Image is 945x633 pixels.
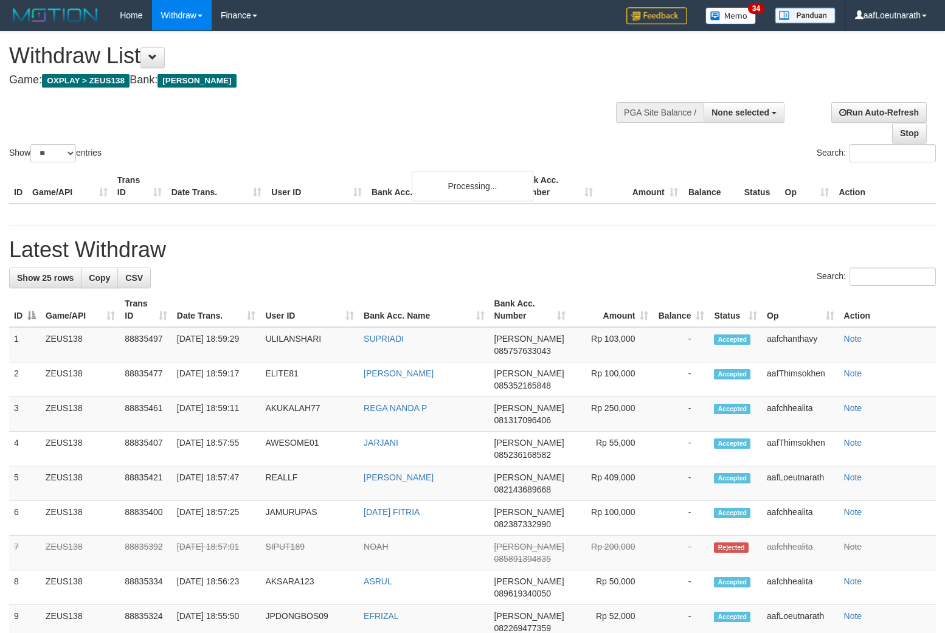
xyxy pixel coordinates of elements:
[9,397,41,432] td: 3
[844,507,862,517] a: Note
[494,346,551,356] span: Copy 085757633043 to clipboard
[844,542,862,552] a: Note
[30,144,76,162] select: Showentries
[41,362,120,397] td: ZEUS138
[762,397,839,432] td: aafchhealita
[494,623,551,633] span: Copy 082269477359 to clipboard
[653,292,709,327] th: Balance: activate to sort column ascending
[494,415,551,425] span: Copy 081317096406 to clipboard
[172,466,261,501] td: [DATE] 18:57:47
[762,362,839,397] td: aafThimsokhen
[714,577,750,587] span: Accepted
[260,397,359,432] td: AKUKALAH77
[41,397,120,432] td: ZEUS138
[570,536,653,570] td: Rp 200,000
[260,536,359,570] td: SIPUT189
[714,612,750,622] span: Accepted
[172,292,261,327] th: Date Trans.: activate to sort column ascending
[364,368,434,378] a: [PERSON_NAME]
[120,501,172,536] td: 88835400
[157,74,236,88] span: [PERSON_NAME]
[494,519,551,529] span: Copy 082387332990 to clipboard
[570,570,653,605] td: Rp 50,000
[260,466,359,501] td: REALLF
[167,169,267,204] th: Date Trans.
[705,7,756,24] img: Button%20Memo.svg
[653,570,709,605] td: -
[570,432,653,466] td: Rp 55,000
[494,507,564,517] span: [PERSON_NAME]
[844,403,862,413] a: Note
[260,327,359,362] td: ULILANSHARI
[844,576,862,586] a: Note
[626,7,687,24] img: Feedback.jpg
[844,368,862,378] a: Note
[41,292,120,327] th: Game/API: activate to sort column ascending
[364,507,420,517] a: [DATE] FITRIA
[850,268,936,286] input: Search:
[598,169,683,204] th: Amount
[120,570,172,605] td: 88835334
[9,501,41,536] td: 6
[260,292,359,327] th: User ID: activate to sort column ascending
[125,273,143,283] span: CSV
[89,273,110,283] span: Copy
[9,536,41,570] td: 7
[9,6,102,24] img: MOTION_logo.png
[762,536,839,570] td: aafchhealita
[714,334,750,345] span: Accepted
[494,334,564,344] span: [PERSON_NAME]
[172,362,261,397] td: [DATE] 18:59:17
[120,432,172,466] td: 88835407
[260,570,359,605] td: AKSARA123
[817,268,936,286] label: Search:
[709,292,762,327] th: Status: activate to sort column ascending
[27,169,112,204] th: Game/API
[762,327,839,362] td: aafchanthavy
[260,362,359,397] td: ELITE81
[494,589,551,598] span: Copy 089619340050 to clipboard
[850,144,936,162] input: Search:
[831,102,927,123] a: Run Auto-Refresh
[41,570,120,605] td: ZEUS138
[844,611,862,621] a: Note
[172,501,261,536] td: [DATE] 18:57:25
[892,123,927,144] a: Stop
[570,362,653,397] td: Rp 100,000
[834,169,936,204] th: Action
[494,438,564,448] span: [PERSON_NAME]
[490,292,571,327] th: Bank Acc. Number: activate to sort column ascending
[41,432,120,466] td: ZEUS138
[260,432,359,466] td: AWESOME01
[714,369,750,379] span: Accepted
[844,438,862,448] a: Note
[120,466,172,501] td: 88835421
[844,472,862,482] a: Note
[494,381,551,390] span: Copy 085352165848 to clipboard
[653,362,709,397] td: -
[17,273,74,283] span: Show 25 rows
[364,334,404,344] a: SUPRIADI
[570,327,653,362] td: Rp 103,000
[653,536,709,570] td: -
[412,171,533,201] div: Processing...
[494,485,551,494] span: Copy 082143689668 to clipboard
[513,169,598,204] th: Bank Acc. Number
[9,570,41,605] td: 8
[714,508,750,518] span: Accepted
[653,397,709,432] td: -
[817,144,936,162] label: Search:
[367,169,513,204] th: Bank Acc. Name
[266,169,367,204] th: User ID
[494,472,564,482] span: [PERSON_NAME]
[653,432,709,466] td: -
[839,292,936,327] th: Action
[748,3,764,14] span: 34
[364,403,427,413] a: REGA NANDA P
[762,466,839,501] td: aafLoeutnarath
[9,466,41,501] td: 5
[120,362,172,397] td: 88835477
[120,536,172,570] td: 88835392
[711,108,769,117] span: None selected
[739,169,780,204] th: Status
